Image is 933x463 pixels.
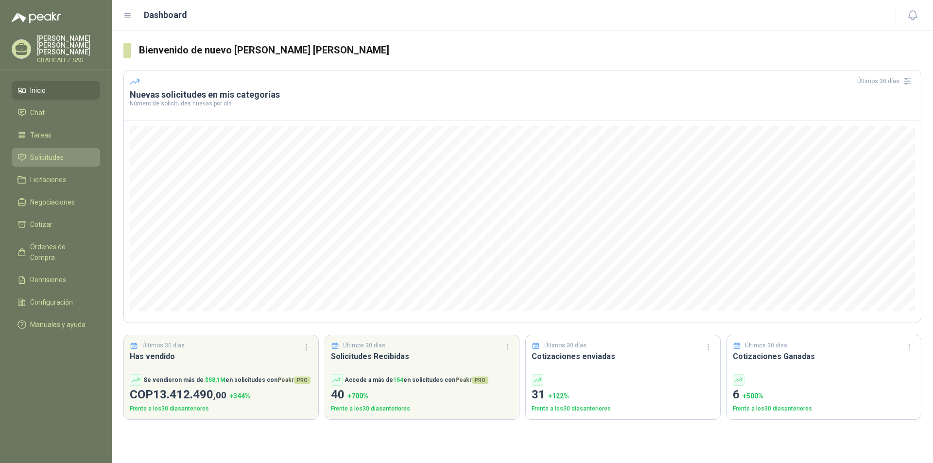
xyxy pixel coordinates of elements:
[12,193,100,211] a: Negociaciones
[12,238,100,267] a: Órdenes de Compra
[130,404,312,413] p: Frente a los 30 días anteriores
[12,171,100,189] a: Licitaciones
[743,392,763,400] span: + 500 %
[733,404,916,413] p: Frente a los 30 días anteriores
[294,377,311,384] span: PRO
[532,386,714,404] p: 31
[37,35,100,55] p: [PERSON_NAME] [PERSON_NAME] [PERSON_NAME]
[277,377,311,383] span: Peakr
[347,392,368,400] span: + 700 %
[139,43,921,58] h3: Bienvenido de nuevo [PERSON_NAME] [PERSON_NAME]
[544,341,587,350] p: Últimos 30 días
[857,73,915,89] div: Últimos 30 días
[345,376,488,385] p: Accede a más de en solicitudes con
[130,89,915,101] h3: Nuevas solicitudes en mis categorías
[229,392,250,400] span: + 344 %
[472,377,488,384] span: PRO
[143,376,311,385] p: Se vendieron más de en solicitudes con
[532,404,714,413] p: Frente a los 30 días anteriores
[331,386,514,404] p: 40
[532,350,714,362] h3: Cotizaciones enviadas
[331,404,514,413] p: Frente a los 30 días anteriores
[12,148,100,167] a: Solicitudes
[37,57,100,63] p: GRAFICALEZ SAS
[12,12,61,23] img: Logo peakr
[144,8,187,22] h1: Dashboard
[213,390,226,401] span: ,00
[30,107,45,118] span: Chat
[12,126,100,144] a: Tareas
[12,81,100,100] a: Inicio
[30,130,52,140] span: Tareas
[30,219,52,230] span: Cotizar
[130,386,312,404] p: COP
[30,241,91,263] span: Órdenes de Compra
[142,341,185,350] p: Últimos 30 días
[30,274,66,285] span: Remisiones
[30,174,66,185] span: Licitaciones
[30,197,75,207] span: Negociaciones
[12,293,100,311] a: Configuración
[205,377,225,383] span: $ 58,1M
[455,377,488,383] span: Peakr
[30,297,73,308] span: Configuración
[343,341,385,350] p: Últimos 30 días
[331,350,514,362] h3: Solicitudes Recibidas
[12,271,100,289] a: Remisiones
[393,377,403,383] span: 154
[12,315,100,334] a: Manuales y ayuda
[130,101,915,106] p: Número de solicitudes nuevas por día
[733,386,916,404] p: 6
[30,152,64,163] span: Solicitudes
[12,103,100,122] a: Chat
[130,350,312,362] h3: Has vendido
[30,85,46,96] span: Inicio
[30,319,86,330] span: Manuales y ayuda
[12,215,100,234] a: Cotizar
[153,388,226,401] span: 13.412.490
[548,392,569,400] span: + 122 %
[745,341,787,350] p: Últimos 30 días
[733,350,916,362] h3: Cotizaciones Ganadas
